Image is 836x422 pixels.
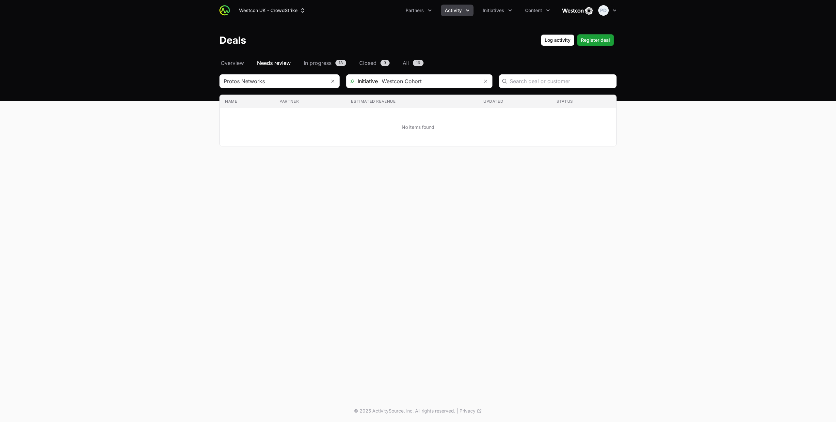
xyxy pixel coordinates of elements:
button: Activity [441,5,474,16]
button: Log activity [541,34,574,46]
th: Name [220,95,274,108]
a: Overview [219,59,245,67]
span: Initiative [346,77,378,85]
span: 16 [413,60,424,66]
span: Register deal [581,36,610,44]
span: 13 [335,60,346,66]
th: Status [551,95,616,108]
input: Search partner [220,75,326,88]
a: Needs review [256,59,292,67]
a: Closed3 [358,59,391,67]
th: Partner [274,95,346,108]
span: Content [525,7,542,14]
span: | [457,408,458,414]
th: Estimated revenue [346,95,478,108]
span: 3 [380,60,390,66]
button: Content [521,5,554,16]
input: Search initiatives [378,75,479,88]
h1: Deals [219,34,246,46]
div: Main navigation [230,5,554,16]
span: All [403,59,409,67]
td: No items found [220,108,616,146]
button: Remove [479,75,492,88]
img: Payam Dinarvand [598,5,609,16]
span: Overview [221,59,244,67]
button: Initiatives [479,5,516,16]
div: Primary actions [541,34,614,46]
p: © 2025 ActivitySource, inc. All rights reserved. [354,408,455,414]
span: Needs review [257,59,291,67]
div: Supplier switch menu [235,5,310,16]
div: Initiatives menu [479,5,516,16]
span: Partners [406,7,424,14]
button: Westcon UK - CrowdStrike [235,5,310,16]
span: Log activity [545,36,571,44]
section: Deals Filters [219,74,617,146]
button: Remove [326,75,339,88]
div: Activity menu [441,5,474,16]
span: In progress [304,59,331,67]
span: Closed [359,59,377,67]
div: Partners menu [402,5,436,16]
button: Register deal [577,34,614,46]
span: Activity [445,7,462,14]
div: Content menu [521,5,554,16]
button: Partners [402,5,436,16]
img: Westcon UK [562,4,593,17]
th: Updated [478,95,551,108]
img: ActivitySource [219,5,230,16]
span: Initiatives [483,7,504,14]
a: All16 [401,59,425,67]
a: In progress13 [302,59,347,67]
a: Privacy [459,408,482,414]
input: Search deal or customer [510,77,612,85]
nav: Deals navigation [219,59,617,67]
